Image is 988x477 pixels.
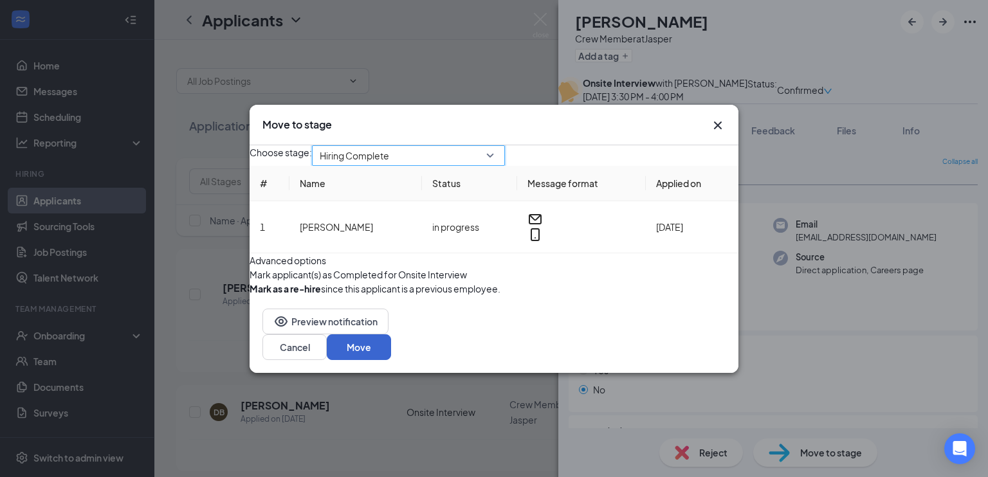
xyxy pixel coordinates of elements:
[260,221,265,233] span: 1
[250,283,321,294] b: Mark as a re-hire
[289,166,422,201] th: Name
[262,118,332,132] h3: Move to stage
[527,227,543,242] svg: MobileSms
[646,201,738,253] td: [DATE]
[250,253,738,267] div: Advanced options
[527,212,543,227] svg: Email
[422,166,517,201] th: Status
[262,309,389,334] button: EyePreview notification
[710,118,726,133] button: Close
[289,201,422,253] td: [PERSON_NAME]
[646,166,738,201] th: Applied on
[710,118,726,133] svg: Cross
[250,145,312,166] span: Choose stage:
[327,334,391,360] button: Move
[262,334,327,360] button: Cancel
[250,267,467,282] span: Mark applicant(s) as Completed for Onsite Interview
[517,166,646,201] th: Message format
[422,201,517,253] td: in progress
[273,314,289,329] svg: Eye
[250,166,289,201] th: #
[250,282,500,296] div: since this applicant is a previous employee.
[320,146,389,165] span: Hiring Complete
[944,433,975,464] div: Open Intercom Messenger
